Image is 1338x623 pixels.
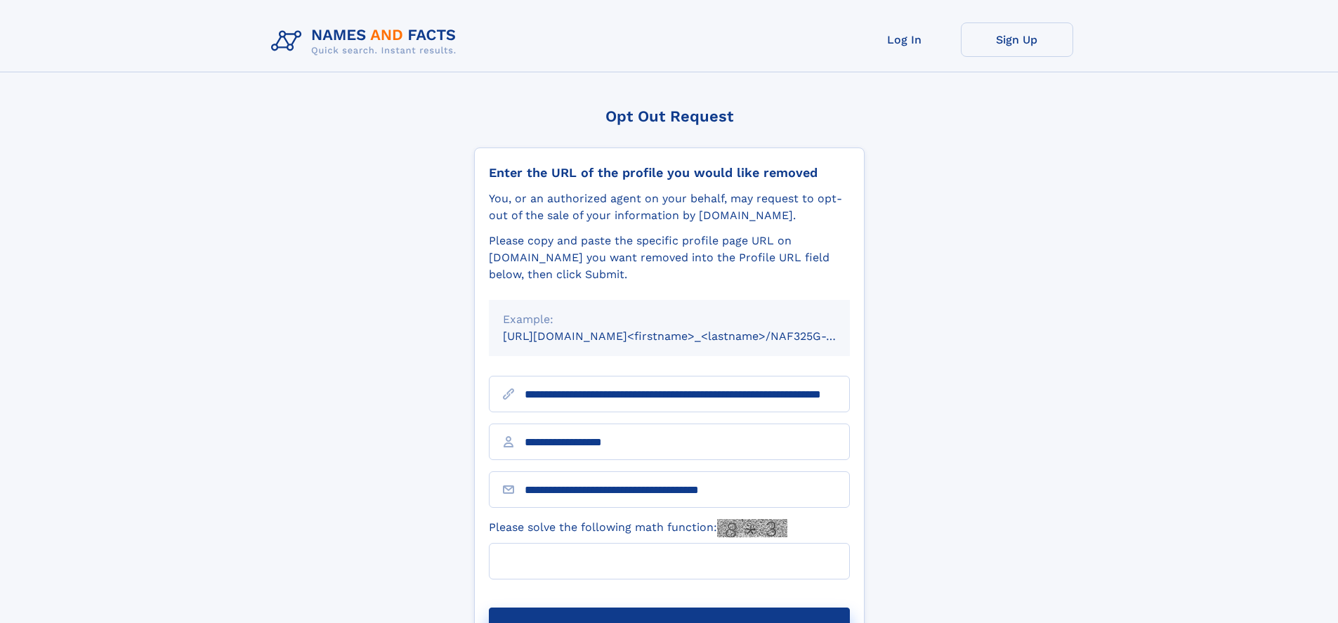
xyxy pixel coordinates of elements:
div: Opt Out Request [474,107,865,125]
a: Sign Up [961,22,1073,57]
img: Logo Names and Facts [265,22,468,60]
div: Please copy and paste the specific profile page URL on [DOMAIN_NAME] you want removed into the Pr... [489,232,850,283]
label: Please solve the following math function: [489,519,787,537]
div: Example: [503,311,836,328]
div: You, or an authorized agent on your behalf, may request to opt-out of the sale of your informatio... [489,190,850,224]
div: Enter the URL of the profile you would like removed [489,165,850,181]
small: [URL][DOMAIN_NAME]<firstname>_<lastname>/NAF325G-xxxxxxxx [503,329,877,343]
a: Log In [848,22,961,57]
